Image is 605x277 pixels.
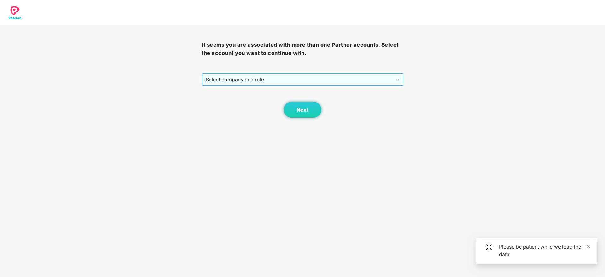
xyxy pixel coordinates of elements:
div: Please be patient while we load the data [499,243,590,258]
span: Select company and role [206,74,399,85]
img: icon [485,243,493,251]
span: close [586,244,590,249]
button: Next [284,102,321,118]
h3: It seems you are associated with more than one Partner accounts. Select the account you want to c... [202,41,403,57]
span: Next [297,107,308,113]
